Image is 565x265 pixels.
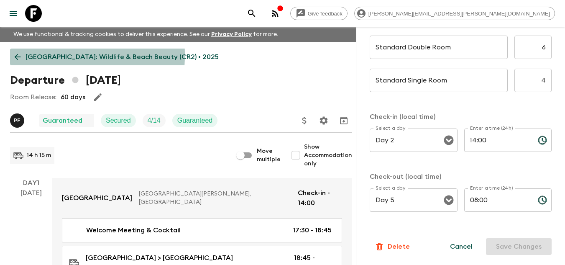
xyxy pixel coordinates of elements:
[10,116,26,123] span: Pedro Flores
[139,190,291,206] p: [GEOGRAPHIC_DATA][PERSON_NAME], [GEOGRAPHIC_DATA]
[303,10,347,17] span: Give feedback
[440,238,483,255] button: Cancel
[304,143,352,168] span: Show Accommodation only
[10,72,121,89] h1: Departure [DATE]
[370,238,414,255] button: Delete
[370,36,508,59] input: eg. Tent on a jeep
[52,178,352,218] a: [GEOGRAPHIC_DATA][GEOGRAPHIC_DATA][PERSON_NAME], [GEOGRAPHIC_DATA]Check-in - 14:00
[61,92,85,102] p: 60 days
[354,7,555,20] div: [PERSON_NAME][EMAIL_ADDRESS][PERSON_NAME][DOMAIN_NAME]
[10,113,26,128] button: PF
[26,52,219,62] p: [GEOGRAPHIC_DATA]: Wildlife & Beach Beauty (CR2) • 2025
[376,185,405,192] label: Select a day
[534,192,551,208] button: Choose time, selected time is 8:00 AM
[62,218,342,242] a: Welcome Meeting & Cocktail17:30 - 18:45
[86,225,181,235] p: Welcome Meeting & Cocktail
[296,112,313,129] button: Update Price, Early Bird Discount and Costs
[443,134,455,146] button: Open
[370,69,508,92] input: eg. Double superior treehouse
[290,7,348,20] a: Give feedback
[143,114,166,127] div: Trip Fill
[106,116,131,126] p: Secured
[293,225,332,235] p: 17:30 - 18:45
[464,188,531,212] input: hh:mm
[335,112,352,129] button: Archive (Completed, Cancelled or Unsynced Departures only)
[43,116,82,126] p: Guaranteed
[62,193,132,203] p: [GEOGRAPHIC_DATA]
[298,188,342,208] p: Check-in - 14:00
[27,151,51,160] p: 14 h 15 m
[443,194,455,206] button: Open
[388,242,410,252] p: Delete
[211,31,252,37] a: Privacy Policy
[470,185,513,192] label: Enter a time (24h)
[177,116,213,126] p: Guaranteed
[364,10,555,17] span: [PERSON_NAME][EMAIL_ADDRESS][PERSON_NAME][DOMAIN_NAME]
[315,112,332,129] button: Settings
[464,129,531,152] input: hh:mm
[10,92,56,102] p: Room Release:
[148,116,161,126] p: 4 / 14
[101,114,136,127] div: Secured
[5,5,22,22] button: menu
[10,178,52,188] p: Day 1
[470,125,513,132] label: Enter a time (24h)
[376,125,405,132] label: Select a day
[10,27,281,42] p: We use functional & tracking cookies to deliver this experience. See our for more.
[10,49,223,65] a: [GEOGRAPHIC_DATA]: Wildlife & Beach Beauty (CR2) • 2025
[370,172,552,182] p: Check-out (local time)
[534,132,551,149] button: Choose time, selected time is 2:00 PM
[14,117,21,124] p: P F
[257,147,281,164] span: Move multiple
[243,5,260,22] button: search adventures
[370,112,552,122] p: Check-in (local time)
